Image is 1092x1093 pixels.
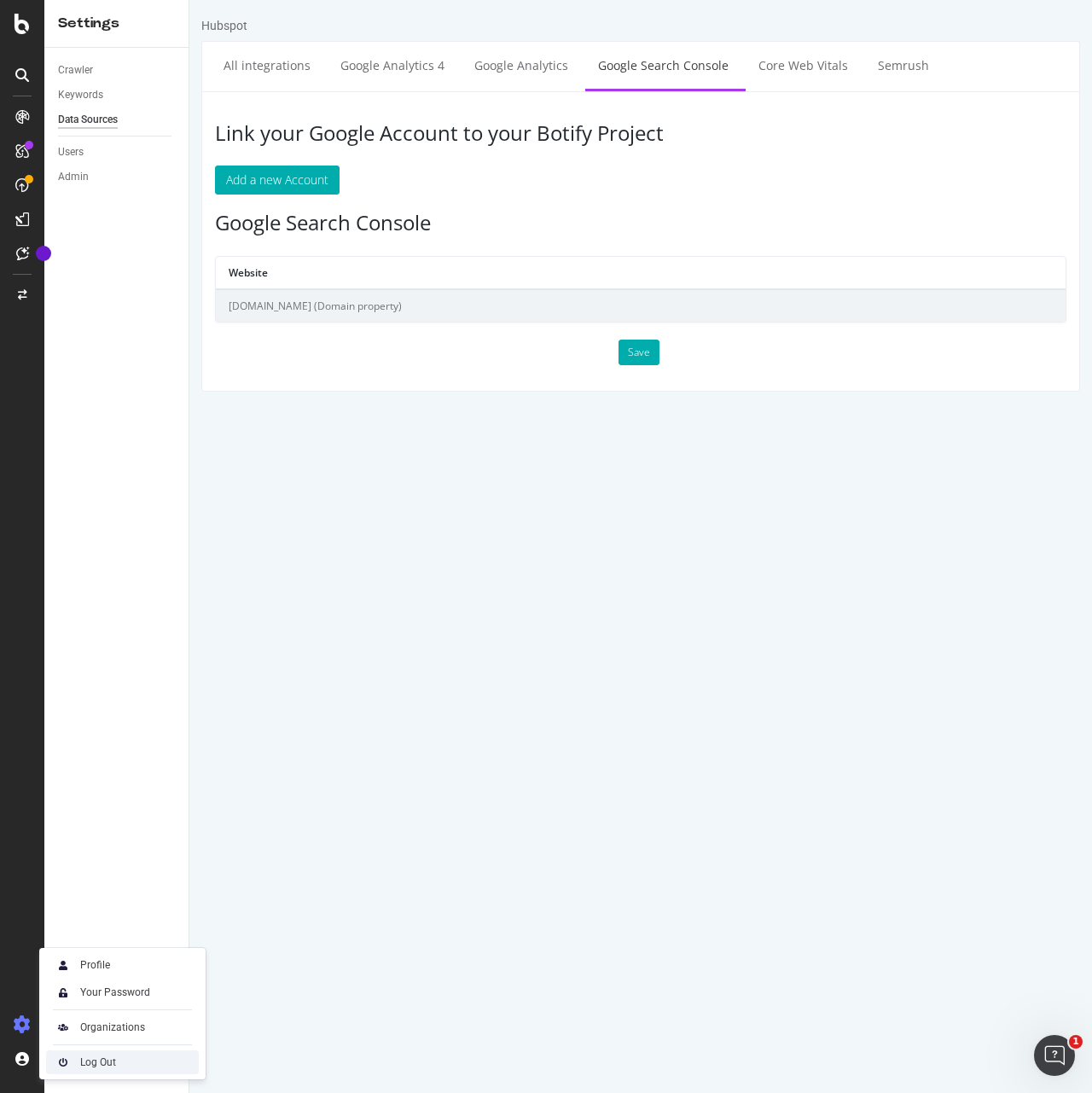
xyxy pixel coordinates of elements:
a: Crawler [58,61,177,79]
div: Tooltip anchor [36,246,51,261]
a: Data Sources [58,111,177,129]
a: Users [58,143,177,161]
a: Organizations [46,1015,199,1039]
div: Users [58,143,84,161]
th: Website [26,257,876,289]
a: Keywords [58,86,177,104]
a: Core Web Vitals [556,42,671,89]
div: Hubspot [12,17,58,34]
div: Settings [58,14,175,33]
button: Save [429,340,470,365]
a: Log Out [46,1050,199,1074]
a: Profile [46,953,199,977]
a: Google Analytics [272,42,392,89]
div: Profile [80,958,110,972]
a: Semrush [676,42,752,89]
img: prfnF3csMXgAAAABJRU5ErkJggg== [53,1052,73,1073]
h3: Link your Google Account to your Botify Project [26,122,877,144]
a: Admin [58,168,177,186]
div: Admin [58,168,89,186]
div: Data Sources [58,111,118,129]
div: Crawler [58,61,93,79]
div: Your Password [80,985,150,999]
button: Add a new Account [26,166,150,195]
div: Organizations [80,1020,145,1034]
span: 1 [1069,1035,1083,1049]
a: Google Search Console [396,42,552,89]
a: All integrations [21,42,134,89]
iframe: Intercom live chat [1034,1035,1075,1076]
a: Google Analytics 4 [138,42,268,89]
div: Log Out [80,1055,116,1069]
td: [DOMAIN_NAME] (Domain property) [26,289,876,322]
a: Your Password [46,980,199,1004]
h3: Google Search Console [26,212,877,234]
img: AtrBVVRoAgWaAAAAAElFTkSuQmCC [53,1017,73,1038]
img: Xx2yTbCeVcdxHMdxHOc+8gctb42vCocUYgAAAABJRU5ErkJggg== [53,955,73,975]
img: tUVSALn78D46LlpAY8klYZqgKwTuBm2K29c6p1XQNDCsM0DgKSSoAXXevcAwljcHBINEg0LrUEktgcYYD5sVUphq1JigPmkfB... [53,982,73,1003]
div: Keywords [58,86,103,104]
